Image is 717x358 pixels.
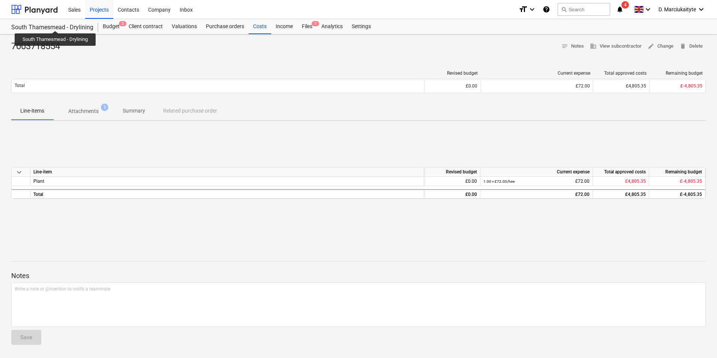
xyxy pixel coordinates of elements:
a: Client contract [124,19,167,34]
div: £0.00 [424,80,480,92]
div: Current expense [480,167,593,177]
a: Budget2 [98,19,124,34]
iframe: Chat Widget [679,322,717,358]
span: View subcontractor [590,42,642,51]
span: 2 [119,21,126,26]
div: 7003718554 [11,41,66,53]
span: notes [561,43,568,50]
span: 1 [101,104,108,111]
div: Remaining budget [649,167,705,177]
div: £0.00 [424,177,480,186]
span: £-4,805.35 [680,179,702,184]
i: notifications [616,5,624,14]
div: Files [297,19,317,34]
button: View subcontractor [587,41,645,52]
span: search [561,6,567,12]
span: D. Marciukaityte [658,6,696,12]
span: Change [648,42,673,51]
div: Total [30,189,424,199]
span: £-4,805.35 [680,83,702,89]
span: edit [648,43,654,50]
small: 1.00 × £72.00 / hire [483,179,514,184]
div: £72.00 [484,83,590,89]
div: Current expense [484,71,590,76]
i: Knowledge base [543,5,550,14]
p: Notes [11,271,706,280]
i: keyboard_arrow_down [643,5,652,14]
div: £4,805.35 [593,189,649,199]
p: Line-items [20,107,44,115]
div: £0.00 [424,189,480,199]
p: Attachments [68,107,99,115]
button: Change [645,41,676,52]
div: South Thamesmead - Drylining [11,24,89,32]
p: Total [15,83,25,89]
div: Total approved costs [593,167,649,177]
a: Analytics [317,19,347,34]
div: Revised budget [424,167,480,177]
a: Settings [347,19,375,34]
a: Files1 [297,19,317,34]
span: Notes [561,42,584,51]
div: £72.00 [483,190,589,199]
button: Delete [676,41,706,52]
div: Revised budget [427,71,478,76]
button: Notes [558,41,587,52]
span: 4 [621,1,629,9]
i: keyboard_arrow_down [697,5,706,14]
div: Budget [98,19,124,34]
span: business [590,43,597,50]
span: Plant [33,179,44,184]
div: Line-item [30,167,424,177]
span: Delete [679,42,703,51]
a: Valuations [167,19,201,34]
i: keyboard_arrow_down [528,5,537,14]
div: £4,805.35 [593,80,649,92]
div: Total approved costs [596,71,646,76]
span: 1 [312,21,319,26]
span: keyboard_arrow_down [15,168,24,177]
a: Purchase orders [201,19,249,34]
div: £72.00 [483,177,589,186]
div: £-4,805.35 [649,189,705,199]
i: format_size [519,5,528,14]
div: Remaining budget [652,71,703,76]
p: Summary [123,107,145,115]
a: Costs [249,19,271,34]
span: delete [679,43,686,50]
span: £4,805.35 [625,179,646,184]
a: Income [271,19,297,34]
button: Search [558,3,610,16]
